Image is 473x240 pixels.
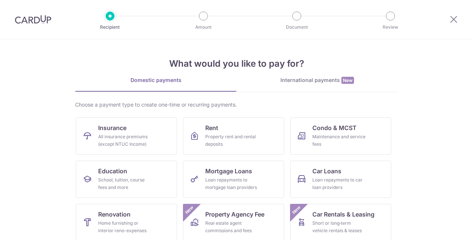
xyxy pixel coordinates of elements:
span: New [341,77,354,84]
a: InsuranceAll insurance premiums (except NTUC Income) [76,117,177,155]
div: Choose a payment type to create one-time or recurring payments. [75,101,398,108]
div: International payments [236,76,398,84]
div: Maintenance and service fees [312,133,366,148]
span: Mortgage Loans [205,167,252,176]
div: School, tuition, course fees and more [98,176,152,191]
span: New [290,204,303,216]
div: Domestic payments [75,76,236,84]
a: Car LoansLoan repayments to car loan providers [290,161,391,198]
span: Property Agency Fee [205,210,264,219]
span: Renovation [98,210,131,219]
div: Loan repayments to car loan providers [312,176,366,191]
p: Recipient [83,23,138,31]
img: CardUp [15,15,51,24]
p: Review [363,23,418,31]
div: Real estate agent commissions and fees [205,220,259,234]
span: Car Loans [312,167,341,176]
h4: What would you like to pay for? [75,57,398,70]
div: Loan repayments to mortgage loan providers [205,176,259,191]
span: Rent [205,123,218,132]
p: Amount [176,23,231,31]
div: Short or long‑term vehicle rentals & leases [312,220,366,234]
a: Mortgage LoansLoan repayments to mortgage loan providers [183,161,284,198]
div: Property rent and rental deposits [205,133,259,148]
div: Home furnishing or interior reno-expenses [98,220,152,234]
span: Condo & MCST [312,123,357,132]
span: Insurance [98,123,126,132]
div: All insurance premiums (except NTUC Income) [98,133,152,148]
a: RentProperty rent and rental deposits [183,117,284,155]
span: Car Rentals & Leasing [312,210,374,219]
a: Condo & MCSTMaintenance and service fees [290,117,391,155]
span: Education [98,167,127,176]
span: New [183,204,196,216]
a: EducationSchool, tuition, course fees and more [76,161,177,198]
p: Document [269,23,324,31]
